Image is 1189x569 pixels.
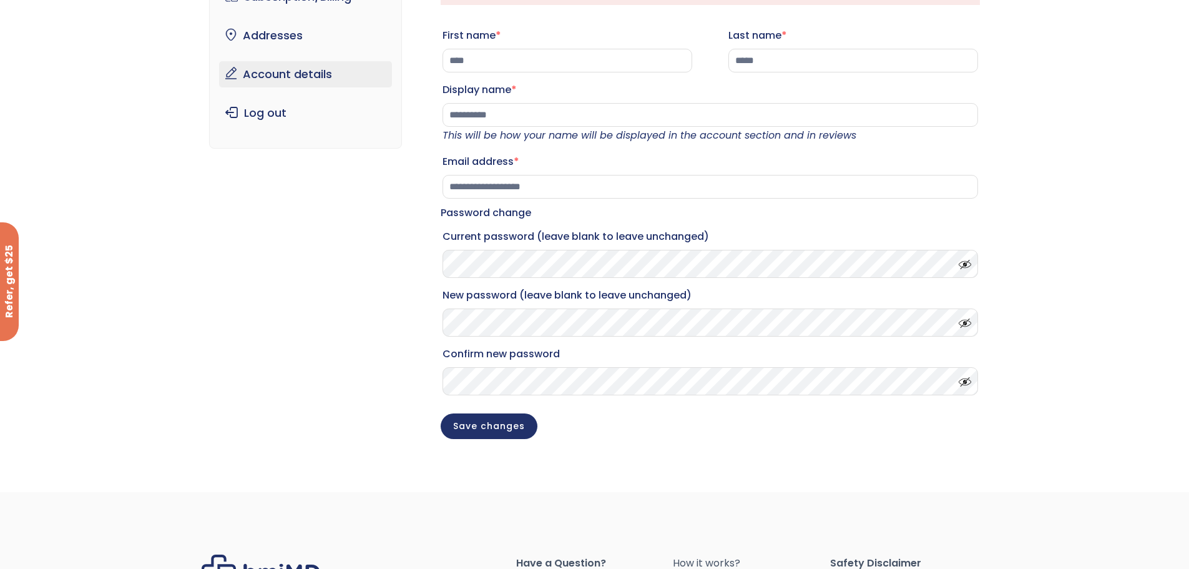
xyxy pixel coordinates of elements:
[441,204,531,222] legend: Password change
[443,152,978,172] label: Email address
[441,413,537,439] button: Save changes
[443,80,978,100] label: Display name
[443,26,692,46] label: First name
[219,61,392,87] a: Account details
[728,26,978,46] label: Last name
[443,344,978,364] label: Confirm new password
[443,285,978,305] label: New password (leave blank to leave unchanged)
[219,22,392,49] a: Addresses
[443,227,978,247] label: Current password (leave blank to leave unchanged)
[219,100,392,126] a: Log out
[443,128,856,142] em: This will be how your name will be displayed in the account section and in reviews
